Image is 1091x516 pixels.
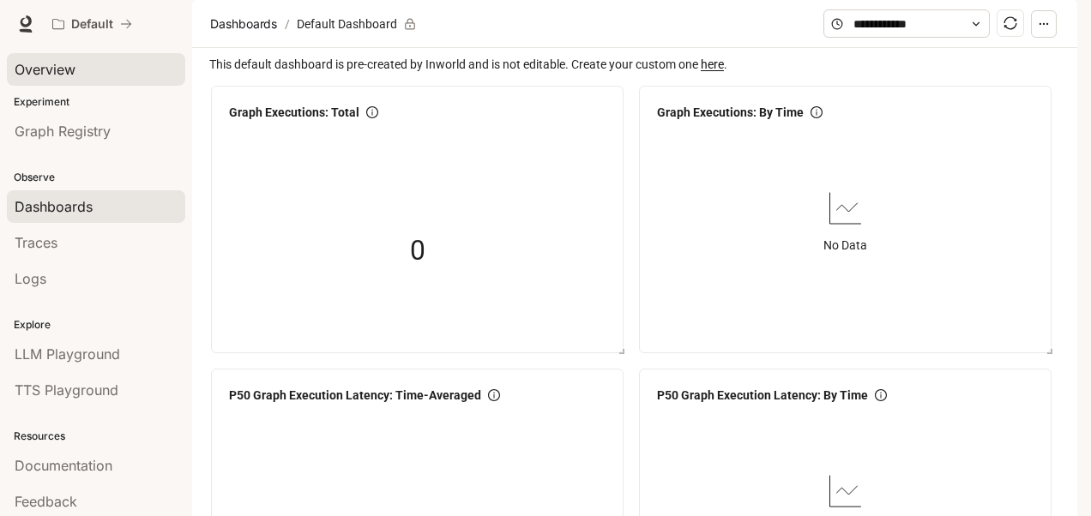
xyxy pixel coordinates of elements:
span: Dashboards [210,14,277,34]
span: Graph Executions: Total [229,103,359,122]
button: All workspaces [45,7,140,41]
span: sync [1004,16,1017,30]
span: This default dashboard is pre-created by Inworld and is not editable. Create your custom one . [209,55,1064,74]
span: info-circle [811,106,823,118]
span: info-circle [366,106,378,118]
span: Graph Executions: By Time [657,103,804,122]
span: info-circle [875,389,887,401]
span: P50 Graph Execution Latency: Time-Averaged [229,386,481,405]
span: / [285,15,290,33]
span: P50 Graph Execution Latency: By Time [657,386,868,405]
a: here [701,57,724,71]
article: No Data [823,236,867,255]
span: info-circle [488,389,500,401]
article: Default Dashboard [293,8,401,40]
p: Default [71,17,113,32]
span: 0 [410,230,425,273]
button: Dashboards [206,14,281,34]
